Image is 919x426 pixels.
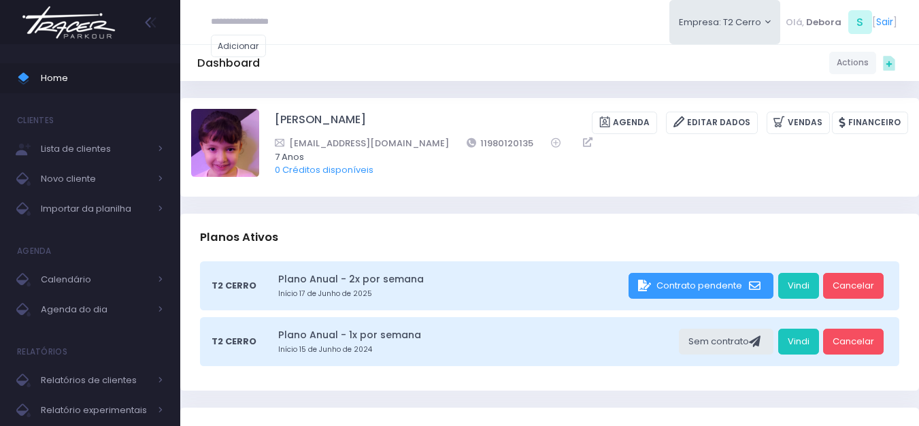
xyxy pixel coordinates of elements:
a: 11980120135 [467,136,534,150]
span: Novo cliente [41,170,150,188]
span: T2 Cerro [212,279,256,293]
a: Plano Anual - 2x por semana [278,272,624,286]
span: 7 Anos [275,150,890,164]
a: 0 Créditos disponíveis [275,163,373,176]
span: S [848,10,872,34]
span: Lista de clientes [41,140,150,158]
small: Início 15 de Junho de 2024 [278,344,675,355]
h4: Agenda [17,237,52,265]
span: Relatórios de clientes [41,372,150,389]
div: Quick actions [876,50,902,76]
a: Adicionar [211,35,267,57]
a: [EMAIL_ADDRESS][DOMAIN_NAME] [275,136,449,150]
a: Financeiro [832,112,908,134]
span: Importar da planilha [41,200,150,218]
a: Editar Dados [666,112,758,134]
span: Contrato pendente [656,279,742,292]
label: Alterar foto de perfil [191,109,259,181]
h4: Clientes [17,107,54,134]
div: Sem contrato [679,329,773,355]
span: Agenda do dia [41,301,150,318]
span: Calendário [41,271,150,289]
a: Vindi [778,329,819,355]
small: Início 17 de Junho de 2025 [278,289,624,299]
a: Plano Anual - 1x por semana [278,328,675,342]
a: [PERSON_NAME] [275,112,366,134]
img: Isabela Araújo Girotto [191,109,259,177]
h5: Dashboard [197,56,260,70]
span: Debora [806,16,841,29]
a: Vendas [767,112,830,134]
a: Agenda [592,112,657,134]
span: Relatório experimentais [41,402,150,419]
a: Cancelar [823,329,884,355]
span: Home [41,69,163,87]
div: [ ] [780,7,902,37]
a: Actions [829,52,876,74]
a: Vindi [778,273,819,299]
h4: Relatórios [17,338,67,365]
a: Cancelar [823,273,884,299]
a: Sair [876,15,893,29]
span: Olá, [786,16,804,29]
h3: Planos Ativos [200,218,278,257]
span: T2 Cerro [212,335,256,348]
